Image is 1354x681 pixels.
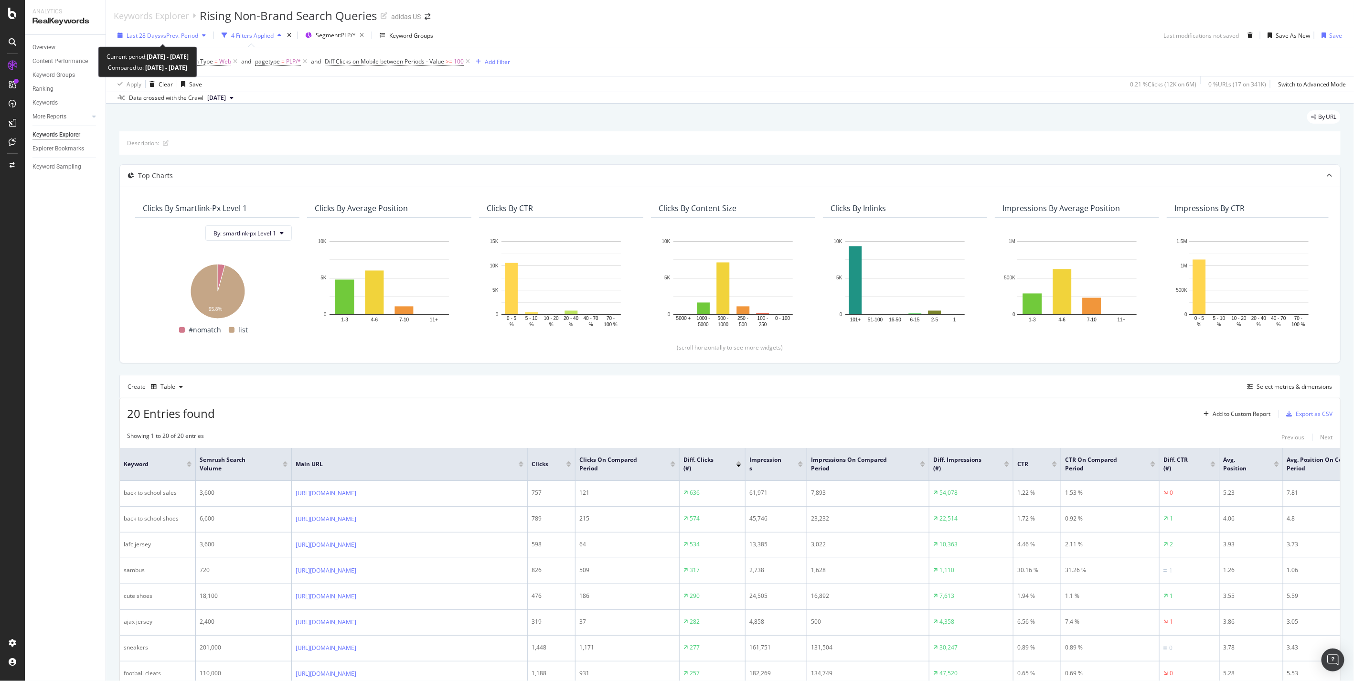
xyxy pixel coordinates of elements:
[579,592,675,600] div: 186
[739,321,747,327] text: 500
[389,32,433,40] div: Keyword Groups
[1271,316,1287,321] text: 40 - 70
[219,55,231,68] span: Web
[579,456,656,473] span: Clicks On Compared Period
[1065,617,1155,626] div: 7.4 %
[316,31,356,39] span: Segment: PLP/*
[811,540,925,549] div: 3,022
[1307,110,1341,124] div: legacy label
[108,62,188,73] div: Compared to:
[318,239,327,244] text: 10K
[143,259,292,320] svg: A chart.
[953,317,956,322] text: 1
[1009,239,1015,244] text: 1M
[200,617,288,626] div: 2,400
[296,514,356,524] a: [URL][DOMAIN_NAME]
[1174,203,1245,213] div: Impressions By CTR
[836,275,842,280] text: 5K
[718,316,729,321] text: 500 -
[1163,456,1196,473] span: Diff. CTR (#)
[1170,617,1173,626] div: 1
[311,57,321,65] div: and
[472,56,510,67] button: Add Filter
[811,643,925,652] div: 131,504
[32,130,80,140] div: Keywords Explorer
[1163,647,1167,649] img: Equal
[1174,236,1323,328] svg: A chart.
[1318,114,1337,120] span: By URL
[811,617,925,626] div: 500
[376,28,437,43] button: Keyword Groups
[532,540,571,549] div: 598
[532,592,571,600] div: 476
[315,203,408,213] div: Clicks By Average Position
[1017,592,1057,600] div: 1.94 %
[1237,321,1241,327] text: %
[238,324,248,336] span: list
[831,236,980,328] div: A chart.
[1004,275,1016,280] text: 500K
[114,76,141,92] button: Apply
[127,32,160,40] span: Last 28 Days
[569,321,573,327] text: %
[939,643,958,652] div: 30,247
[749,566,803,575] div: 2,738
[138,171,173,181] div: Top Charts
[124,617,192,626] div: ajax jersey
[1130,80,1196,88] div: 0.21 % Clicks ( 12K on 6M )
[1177,239,1187,244] text: 1.5M
[1170,540,1173,549] div: 2
[668,312,671,317] text: 0
[749,617,803,626] div: 4,858
[200,643,288,652] div: 201,000
[1059,317,1066,322] text: 4-6
[1282,433,1305,441] div: Previous
[32,162,81,172] div: Keyword Sampling
[1017,460,1038,468] span: CTR
[1087,317,1097,322] text: 7-10
[32,130,99,140] a: Keywords Explorer
[32,56,99,66] a: Content Performance
[1283,406,1333,422] button: Export as CSV
[1065,456,1136,473] span: CTR On Compared Period
[749,643,803,652] div: 161,751
[1278,80,1346,88] div: Switch to Advanced Mode
[371,317,378,322] text: 4-6
[320,275,327,280] text: 5K
[1224,540,1279,549] div: 3.93
[281,57,285,65] span: =
[1217,321,1221,327] text: %
[487,236,636,328] div: A chart.
[1017,489,1057,497] div: 1.22 %
[939,592,954,600] div: 7,613
[189,324,221,336] span: #nomatch
[1017,566,1057,575] div: 30.16 %
[1065,566,1155,575] div: 31.26 %
[255,57,280,65] span: pagetype
[532,514,571,523] div: 789
[834,239,842,244] text: 10K
[391,12,421,21] div: adidas US
[124,514,192,523] div: back to school shoes
[749,540,803,549] div: 13,385
[811,514,925,523] div: 23,232
[1322,649,1344,671] div: Open Intercom Messenger
[296,669,356,679] a: [URL][DOMAIN_NAME]
[1065,643,1155,652] div: 0.89 %
[1251,316,1267,321] text: 20 - 40
[32,162,99,172] a: Keyword Sampling
[775,316,790,321] text: 0 - 100
[1002,236,1151,328] svg: A chart.
[1224,456,1260,473] span: Avg. Position
[315,236,464,328] div: A chart.
[1017,540,1057,549] div: 4.46 %
[532,617,571,626] div: 319
[214,57,218,65] span: =
[200,456,268,473] span: Semrush Search Volume
[146,76,173,92] button: Clear
[1017,514,1057,523] div: 1.72 %
[209,307,222,312] text: 95.8%
[1276,32,1310,40] div: Save As New
[579,643,675,652] div: 1,171
[1017,643,1057,652] div: 0.89 %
